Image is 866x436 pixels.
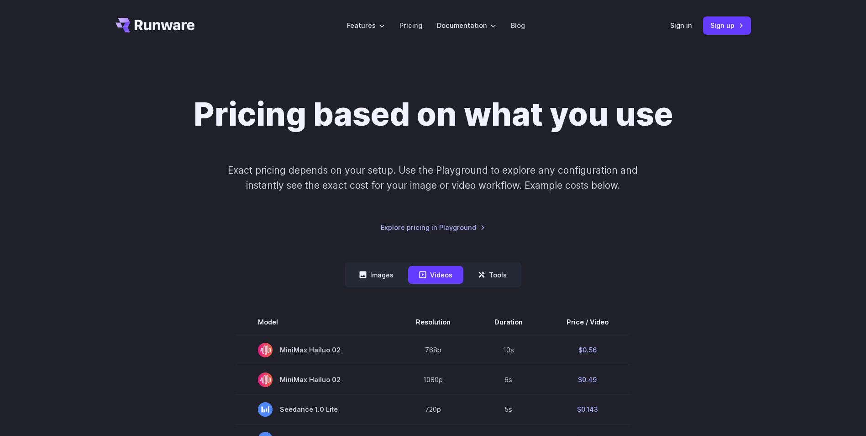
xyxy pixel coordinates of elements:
th: Model [236,309,394,335]
td: 5s [472,394,545,424]
span: Seedance 1.0 Lite [258,402,372,417]
a: Pricing [399,20,422,31]
button: Tools [467,266,518,284]
a: Go to / [115,18,195,32]
p: Exact pricing depends on your setup. Use the Playground to explore any configuration and instantl... [210,163,655,193]
th: Resolution [394,309,472,335]
button: Videos [408,266,463,284]
span: MiniMax Hailuo 02 [258,343,372,357]
td: $0.56 [545,335,630,365]
button: Images [348,266,404,284]
a: Blog [511,20,525,31]
a: Explore pricing in Playground [381,222,485,233]
td: 6s [472,365,545,394]
td: 768p [394,335,472,365]
td: 720p [394,394,472,424]
a: Sign in [670,20,692,31]
a: Sign up [703,16,751,34]
td: $0.143 [545,394,630,424]
label: Documentation [437,20,496,31]
label: Features [347,20,385,31]
th: Price / Video [545,309,630,335]
th: Duration [472,309,545,335]
td: 10s [472,335,545,365]
td: $0.49 [545,365,630,394]
td: 1080p [394,365,472,394]
h1: Pricing based on what you use [194,95,673,133]
span: MiniMax Hailuo 02 [258,372,372,387]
